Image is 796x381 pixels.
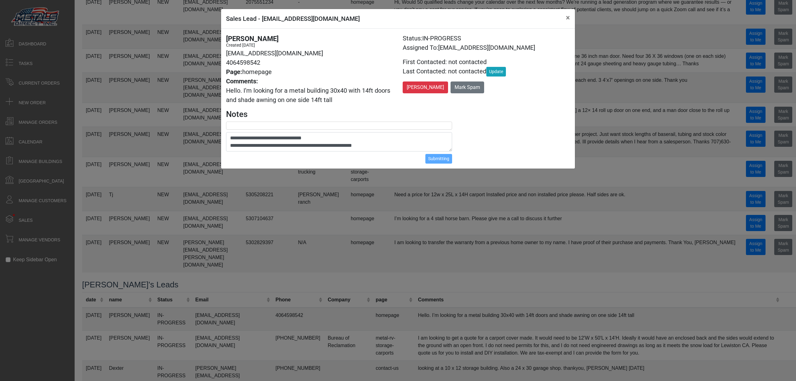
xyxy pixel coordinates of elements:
div: Hello. I’m looking for a metal building 30x40 with 14ft doors and shade awning on one side 14ft tall [226,77,393,105]
strong: Page: [226,68,242,76]
button: Close [561,9,575,26]
h3: Notes [226,109,570,119]
span: Submitting [428,156,449,161]
button: Submitting [425,154,452,164]
div: homepage [226,67,393,77]
button: [PERSON_NAME] [403,81,448,93]
div: Last Contacted: not contacted [403,67,570,77]
span: [EMAIL_ADDRESS][DOMAIN_NAME] [438,44,535,51]
div: First Contacted: not contacted [403,57,570,67]
div: Created [DATE] [226,42,393,49]
button: Update [486,67,506,77]
div: Status: [403,34,570,43]
h5: Sales Lead - [EMAIL_ADDRESS][DOMAIN_NAME] [226,14,360,23]
strong: Comments: [226,77,258,85]
div: [EMAIL_ADDRESS][DOMAIN_NAME] 4064598542 [226,49,393,67]
div: [PERSON_NAME] [226,34,393,44]
span: IN-PROGRESS [422,35,461,42]
div: Assigned To: [403,43,570,52]
button: Mark Spam [451,81,484,93]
